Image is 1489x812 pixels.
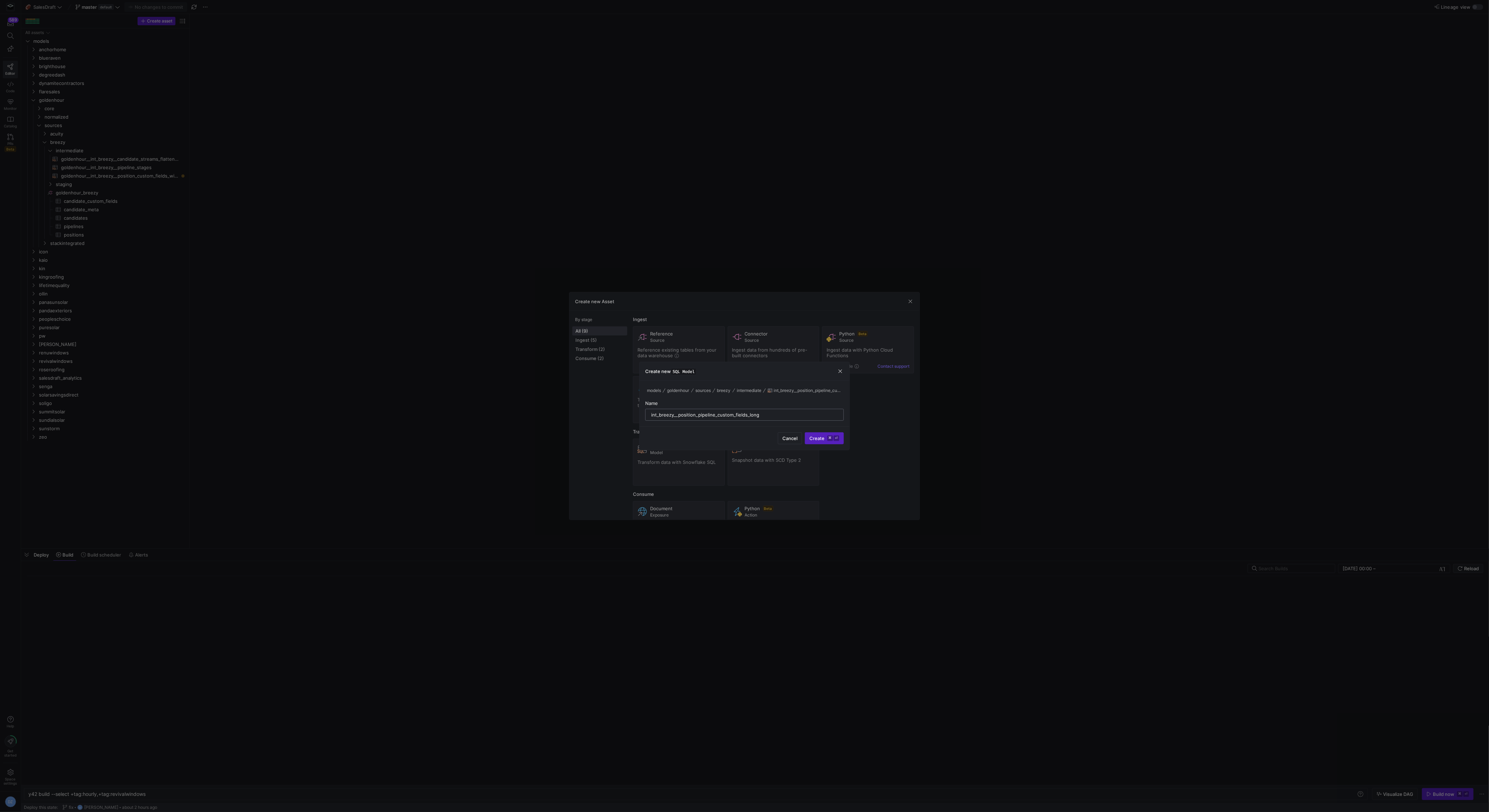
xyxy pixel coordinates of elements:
[737,388,761,393] span: intermediate
[645,400,658,406] span: Name
[809,435,839,441] span: Create
[766,386,844,395] button: int_breezy__position_pipeline_custom_fields_long
[715,386,733,395] button: breezy
[735,386,763,395] button: intermediate
[782,435,797,441] span: Cancel
[671,368,696,375] span: SQL Model
[645,386,663,395] button: models
[717,388,731,393] span: breezy
[778,432,802,444] button: Cancel
[666,386,691,395] button: goldenhour
[647,388,661,393] span: models
[645,368,696,374] h3: Create new
[805,432,844,444] button: Create⌘⏎
[667,388,689,393] span: goldenhour
[827,435,833,441] kbd: ⌘
[695,388,711,393] span: sources
[834,435,839,441] kbd: ⏎
[774,388,842,393] span: int_breezy__position_pipeline_custom_fields_long
[694,386,713,395] button: sources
